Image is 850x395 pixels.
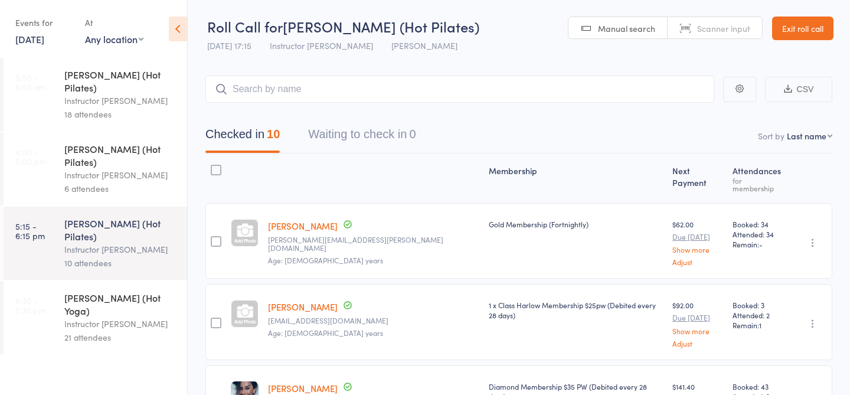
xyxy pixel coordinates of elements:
[64,243,177,256] div: Instructor [PERSON_NAME]
[207,17,283,36] span: Roll Call for
[205,122,280,153] button: Checked in10
[268,236,479,253] small: taylor.basile@hotmail.com
[64,291,177,317] div: [PERSON_NAME] (Hot Yoga)
[64,168,177,182] div: Instructor [PERSON_NAME]
[758,130,784,142] label: Sort by
[733,300,784,310] span: Booked: 3
[759,320,761,330] span: 1
[672,314,723,322] small: Due [DATE]
[207,40,251,51] span: [DATE] 17:15
[4,207,187,280] a: 5:15 -6:15 pm[PERSON_NAME] (Hot Pilates)Instructor [PERSON_NAME]10 attendees
[787,130,826,142] div: Last name
[672,258,723,266] a: Adjust
[598,22,655,34] span: Manual search
[268,220,338,232] a: [PERSON_NAME]
[728,159,789,198] div: Atten­dances
[270,40,373,51] span: Instructor [PERSON_NAME]
[64,256,177,270] div: 10 attendees
[15,73,46,92] time: 5:50 - 6:50 am
[765,77,832,102] button: CSV
[733,320,784,330] span: Remain:
[672,246,723,253] a: Show more
[64,217,177,243] div: [PERSON_NAME] (Hot Pilates)
[672,233,723,241] small: Due [DATE]
[268,301,338,313] a: [PERSON_NAME]
[391,40,457,51] span: [PERSON_NAME]
[64,142,177,168] div: [PERSON_NAME] (Hot Pilates)
[733,229,784,239] span: Attended: 34
[268,382,338,394] a: [PERSON_NAME]
[64,317,177,331] div: Instructor [PERSON_NAME]
[15,32,44,45] a: [DATE]
[205,76,714,103] input: Search by name
[267,128,280,141] div: 10
[64,68,177,94] div: [PERSON_NAME] (Hot Pilates)
[4,281,187,354] a: 6:30 -7:30 pm[PERSON_NAME] (Hot Yoga)Instructor [PERSON_NAME]21 attendees
[15,147,47,166] time: 4:00 - 5:00 pm
[489,219,663,229] div: Gold Membership (Fortnightly)
[759,239,763,249] span: -
[733,219,784,229] span: Booked: 34
[283,17,479,36] span: [PERSON_NAME] (Hot Pilates)
[4,132,187,205] a: 4:00 -5:00 pm[PERSON_NAME] (Hot Pilates)Instructor [PERSON_NAME]6 attendees
[489,300,663,320] div: 1 x Class Harlow Membership $25pw (Debited every 28 days)
[15,296,45,315] time: 6:30 - 7:30 pm
[733,177,784,192] div: for membership
[268,255,383,265] span: Age: [DEMOGRAPHIC_DATA] years
[668,159,728,198] div: Next Payment
[268,316,479,325] small: katecarey9@gmail.com
[85,13,143,32] div: At
[672,300,723,347] div: $92.00
[733,381,784,391] span: Booked: 43
[15,13,73,32] div: Events for
[308,122,416,153] button: Waiting to check in0
[697,22,750,34] span: Scanner input
[672,339,723,347] a: Adjust
[733,239,784,249] span: Remain:
[64,94,177,107] div: Instructor [PERSON_NAME]
[4,58,187,131] a: 5:50 -6:50 am[PERSON_NAME] (Hot Pilates)Instructor [PERSON_NAME]18 attendees
[64,331,177,344] div: 21 attendees
[484,159,668,198] div: Membership
[772,17,833,40] a: Exit roll call
[672,327,723,335] a: Show more
[409,128,416,141] div: 0
[64,182,177,195] div: 6 attendees
[733,310,784,320] span: Attended: 2
[85,32,143,45] div: Any location
[15,221,45,240] time: 5:15 - 6:15 pm
[268,328,383,338] span: Age: [DEMOGRAPHIC_DATA] years
[672,219,723,266] div: $62.00
[64,107,177,121] div: 18 attendees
